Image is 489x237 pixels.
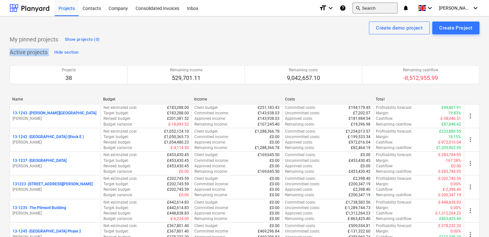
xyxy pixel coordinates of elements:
[438,140,461,145] p: £-972,016.04
[167,223,189,229] p: £367,801.40
[270,205,280,211] p: £0.00
[103,216,132,222] p: Budget variance :
[285,97,370,101] div: Costs
[376,200,412,205] p: Profitability forecast :
[285,140,313,145] p: Approved costs :
[167,200,189,205] p: £442,614.83
[349,223,370,229] p: £509,554.81
[164,134,189,140] p: £1,050,365.73
[353,176,370,181] p: £2,398.40
[258,229,280,234] p: £469,296.84
[450,229,461,234] p: 0.00%
[285,229,320,234] p: Uncommitted costs :
[436,145,461,151] p: £1,205,902.59
[13,205,98,216] div: 13-1235 -The Plimsoll Building[PERSON_NAME]
[194,110,229,116] p: Committed income :
[348,229,370,234] p: £-131,322.60
[54,49,78,56] div: Hide section
[441,122,461,127] p: £87,848.42
[103,97,189,101] div: Budget
[285,169,315,174] p: Remaining costs :
[285,145,315,151] p: Remaining costs :
[62,74,76,82] p: 38
[376,134,389,140] p: Margin :
[285,176,316,181] p: Committed costs :
[103,134,129,140] p: Target budget :
[171,216,189,222] p: £-6,224.00
[287,74,320,82] p: 9,042,657.10
[376,110,389,116] p: Margin :
[270,223,280,229] p: £0.00
[270,187,280,192] p: £0.00
[376,116,393,121] p: Cashflow :
[194,122,228,127] p: Remaining income :
[179,192,189,198] p: £0.00
[438,192,461,198] p: £-200,347.19
[13,158,98,169] div: 13-1237 -[GEOGRAPHIC_DATA][PERSON_NAME]
[349,158,370,163] p: £453,430.45
[194,200,218,205] p: Client budget :
[63,34,101,45] button: Show projects (0)
[258,122,280,127] p: £107,245.40
[376,145,412,151] p: Remaining cashflow :
[103,163,131,169] p: Revised budget :
[438,169,461,174] p: £-283,784.95
[103,223,137,229] p: Net estimated cost :
[103,200,137,205] p: Net estimated cost :
[167,176,189,181] p: £202,745.59
[448,134,461,140] p: 18.15%
[451,163,461,169] p: £0.00
[345,205,370,211] p: £-1,289,744.73
[285,158,320,163] p: Uncommitted costs :
[285,152,316,158] p: Committed costs :
[285,122,315,127] p: Remaining costs :
[103,110,129,116] p: Target budget :
[194,187,226,192] p: Approved income :
[353,110,370,116] p: £7,202.07
[349,140,370,145] p: £972,016.04
[443,187,461,192] p: £-2,398.40
[194,152,218,158] p: Client budget :
[167,187,189,192] p: £202,745.59
[194,116,226,121] p: Approved income :
[194,163,226,169] p: Approved income :
[467,207,474,215] span: more_vert
[13,158,67,163] p: 13-1237 - [GEOGRAPHIC_DATA]
[13,134,98,145] div: 13-1242 -[GEOGRAPHIC_DATA] (Block E )[PERSON_NAME]
[348,134,370,140] p: £-199,533.34
[194,105,218,110] p: Client budget :
[285,205,320,211] p: Uncommitted costs :
[255,129,280,134] p: £1,288,366.78
[167,211,189,216] p: £448,838.83
[194,223,218,229] p: Client budget :
[194,158,229,163] p: Committed income :
[167,181,189,187] p: £202,745.59
[285,116,313,121] p: Approved costs :
[258,152,280,158] p: £169,645.50
[435,211,461,216] p: £-1,312,264.23
[426,4,434,12] i: keyboard_arrow_down
[164,129,189,134] p: £1,052,124.10
[103,187,131,192] p: Revised budget :
[103,229,129,234] p: Target budget :
[13,211,98,216] p: [PERSON_NAME]
[285,129,316,134] p: Committed costs :
[448,110,461,116] p: 19.83%
[285,192,315,198] p: Remaining costs :
[360,163,370,169] p: £0.00
[270,134,280,140] p: £0.00
[351,122,370,127] p: £19,396.98
[270,192,280,198] p: £0.00
[349,105,370,110] p: £194,179.45
[194,181,229,187] p: Committed income :
[467,112,474,120] span: more_vert
[103,122,132,127] p: Budget variance :
[258,116,280,121] p: £143,938.03
[285,105,316,110] p: Committed costs :
[348,216,370,222] p: £-863,425.40
[270,176,280,181] p: £0.00
[194,169,228,174] p: Remaining income :
[103,211,131,216] p: Revised budget :
[13,116,98,121] p: [PERSON_NAME]
[103,129,137,134] p: Net estimated cost :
